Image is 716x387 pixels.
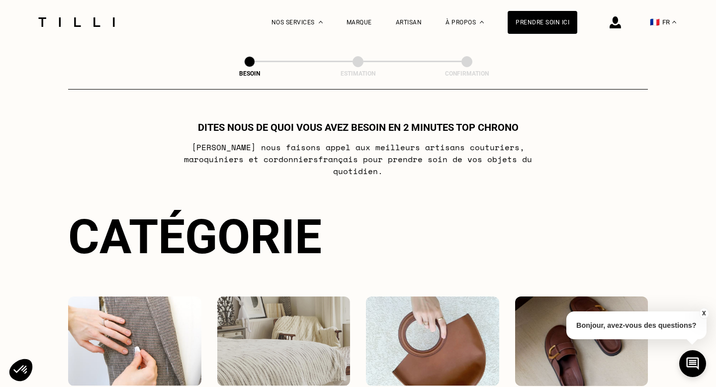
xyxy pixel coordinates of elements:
img: icône connexion [610,16,621,28]
div: Estimation [308,70,408,77]
img: Menu déroulant [319,21,323,23]
p: Bonjour, avez-vous des questions? [566,311,707,339]
img: Chaussures [515,296,648,386]
img: Vêtements [68,296,201,386]
img: Menu déroulant à propos [480,21,484,23]
div: Besoin [200,70,299,77]
img: Accessoires [366,296,499,386]
img: menu déroulant [672,21,676,23]
p: [PERSON_NAME] nous faisons appel aux meilleurs artisans couturiers , maroquiniers et cordonniers ... [161,141,555,177]
h1: Dites nous de quoi vous avez besoin en 2 minutes top chrono [198,121,519,133]
span: 🇫🇷 [650,17,660,27]
button: X [699,308,709,319]
img: Logo du service de couturière Tilli [35,17,118,27]
img: Intérieur [217,296,351,386]
a: Marque [347,19,372,26]
a: Artisan [396,19,422,26]
a: Prendre soin ici [508,11,577,34]
div: Catégorie [68,209,648,265]
div: Confirmation [417,70,517,77]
